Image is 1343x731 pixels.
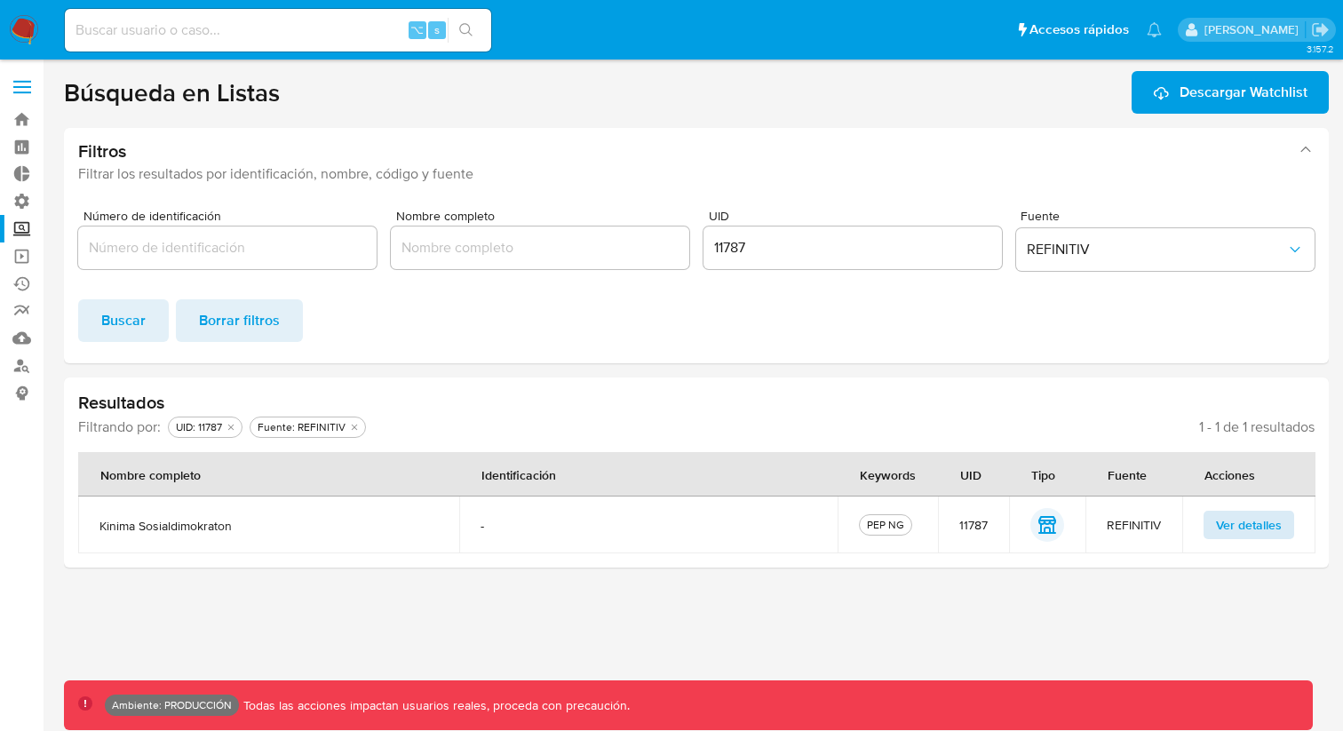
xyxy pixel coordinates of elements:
[239,697,630,714] p: Todas las acciones impactan usuarios reales, proceda con precaución.
[1311,20,1330,39] a: Salir
[448,18,484,43] button: search-icon
[1204,21,1305,38] p: gonzalo.prendes@mercadolibre.com
[1029,20,1129,39] span: Accesos rápidos
[410,21,424,38] span: ⌥
[1147,22,1162,37] a: Notificaciones
[65,19,491,42] input: Buscar usuario o caso...
[434,21,440,38] span: s
[112,702,232,709] p: Ambiente: PRODUCCIÓN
